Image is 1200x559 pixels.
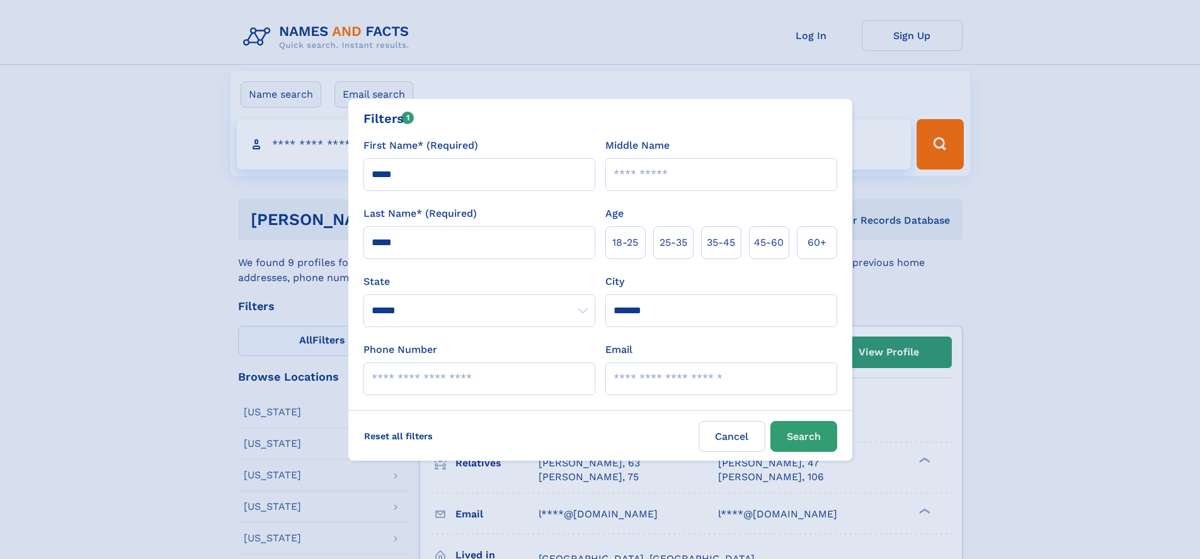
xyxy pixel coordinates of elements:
[363,274,595,289] label: State
[363,138,478,153] label: First Name* (Required)
[605,138,670,153] label: Middle Name
[356,421,441,451] label: Reset all filters
[754,235,784,250] span: 45‑60
[707,235,735,250] span: 35‑45
[808,235,826,250] span: 60+
[605,206,624,221] label: Age
[660,235,687,250] span: 25‑35
[770,421,837,452] button: Search
[699,421,765,452] label: Cancel
[363,206,477,221] label: Last Name* (Required)
[363,342,437,357] label: Phone Number
[363,109,414,128] div: Filters
[605,342,632,357] label: Email
[612,235,638,250] span: 18‑25
[605,274,624,289] label: City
